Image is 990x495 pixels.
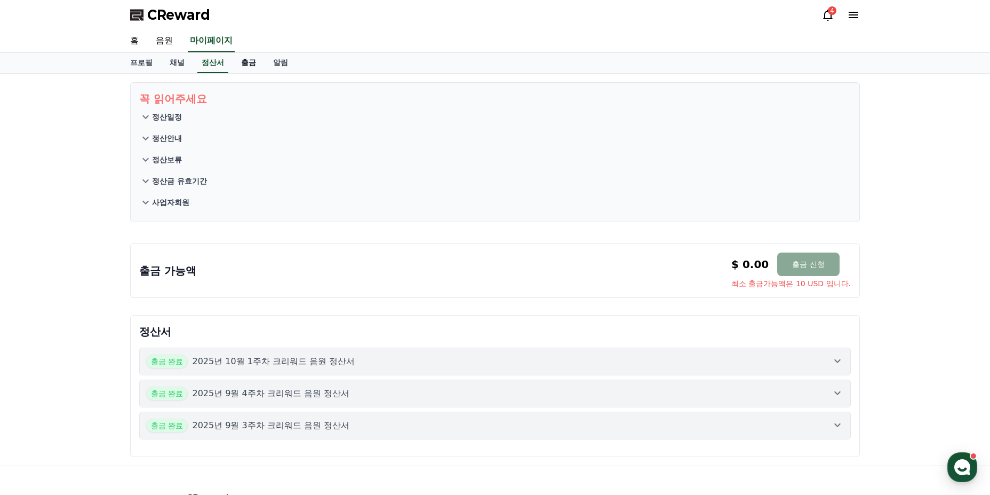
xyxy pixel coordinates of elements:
[147,30,181,52] a: 음원
[821,9,834,21] a: 4
[731,278,851,289] span: 최소 출금가능액은 10 USD 입니다.
[147,6,210,23] span: CReward
[731,257,769,272] p: $ 0.00
[777,253,839,276] button: 출금 신청
[3,339,70,365] a: 홈
[265,53,297,73] a: 알림
[152,197,189,208] p: 사업자회원
[122,30,147,52] a: 홈
[70,339,138,365] a: 대화
[139,128,851,149] button: 정산안내
[139,348,851,375] button: 출금 완료 2025년 10월 1주차 크리워드 음원 정산서
[139,91,851,106] p: 꼭 읽어주세요
[233,53,265,73] a: 출금
[152,133,182,144] p: 정산안내
[139,263,196,278] p: 출금 가능액
[139,192,851,213] button: 사업자회원
[161,53,193,73] a: 채널
[152,176,207,186] p: 정산금 유효기간
[192,419,349,432] p: 2025년 9월 3주차 크리워드 음원 정산서
[152,154,182,165] p: 정산보류
[188,30,235,52] a: 마이페이지
[192,387,349,400] p: 2025년 9월 4주차 크리워드 음원 정산서
[34,355,40,363] span: 홈
[197,53,228,73] a: 정산서
[139,170,851,192] button: 정산금 유효기간
[146,355,188,368] span: 출금 완료
[139,149,851,170] button: 정산보류
[139,106,851,128] button: 정산일정
[165,355,178,363] span: 설정
[139,324,851,339] p: 정산서
[146,387,188,400] span: 출금 완료
[139,380,851,407] button: 출금 완료 2025년 9월 4주차 크리워드 음원 정산서
[139,412,851,439] button: 출금 완료 2025년 9월 3주차 크리워드 음원 정산서
[828,6,836,15] div: 4
[98,355,110,364] span: 대화
[122,53,161,73] a: 프로필
[130,6,210,23] a: CReward
[152,112,182,122] p: 정산일정
[192,355,355,368] p: 2025년 10월 1주차 크리워드 음원 정산서
[146,419,188,433] span: 출금 완료
[138,339,205,365] a: 설정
